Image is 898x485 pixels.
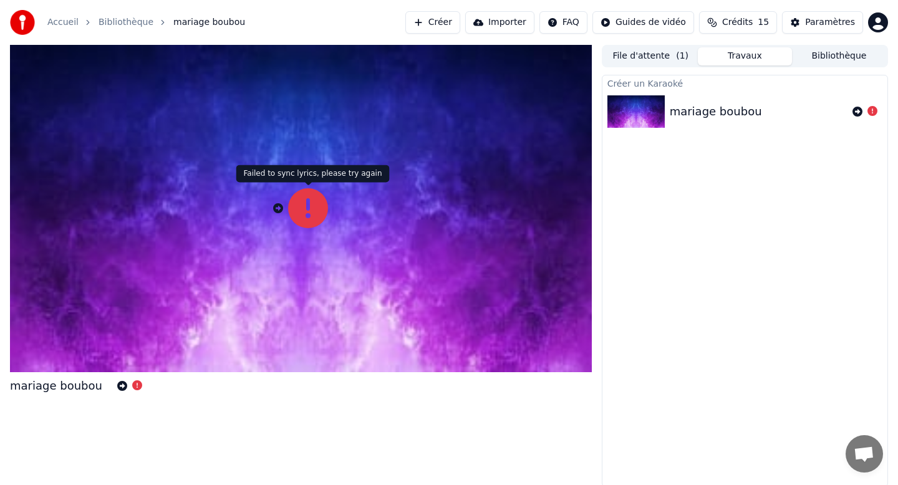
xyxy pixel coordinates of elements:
[805,16,855,29] div: Paramètres
[676,50,688,62] span: ( 1 )
[539,11,587,34] button: FAQ
[782,11,863,34] button: Paramètres
[592,11,694,34] button: Guides de vidéo
[670,103,762,120] div: mariage boubou
[99,16,153,29] a: Bibliothèque
[699,11,777,34] button: Crédits15
[792,47,886,65] button: Bibliothèque
[10,10,35,35] img: youka
[758,16,769,29] span: 15
[604,47,698,65] button: File d'attente
[722,16,753,29] span: Crédits
[465,11,534,34] button: Importer
[405,11,460,34] button: Créer
[47,16,245,29] nav: breadcrumb
[236,165,390,183] div: Failed to sync lyrics, please try again
[173,16,245,29] span: mariage boubou
[602,75,887,90] div: Créer un Karaoké
[47,16,79,29] a: Accueil
[846,435,883,473] a: Ouvrir le chat
[698,47,792,65] button: Travaux
[10,377,102,395] div: mariage boubou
